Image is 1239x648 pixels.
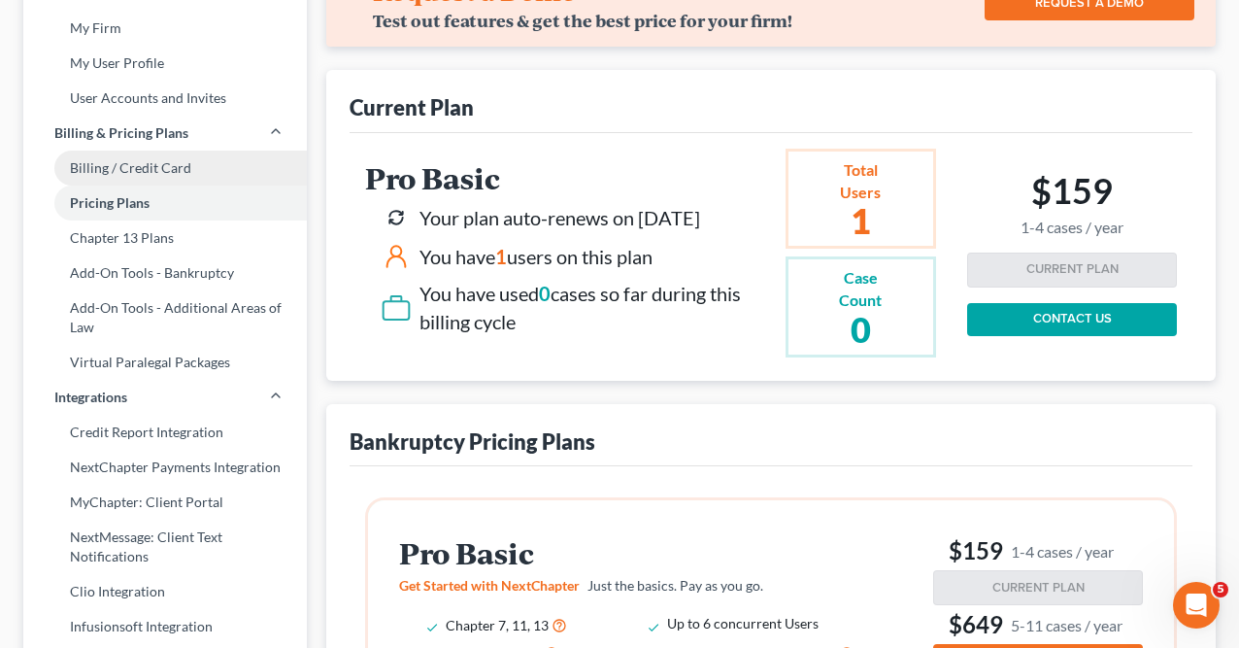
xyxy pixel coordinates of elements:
[350,93,474,121] div: Current Plan
[304,8,341,45] button: Home
[13,8,50,45] button: go back
[94,18,163,33] h1: Operator
[539,282,551,305] span: 0
[55,11,86,42] img: Profile image for Operator
[31,62,303,177] div: Due to a major app update, some forms have temporarily changed from to .
[23,221,307,256] a: Chapter 13 Plans
[141,158,184,174] b: static
[1173,582,1220,629] iframe: Intercom live chat
[1021,219,1123,237] small: 1-4 cases / year
[16,51,373,490] div: Kelly says…
[350,427,595,456] div: Bankruptcy Pricing Plans
[23,415,307,450] a: Credit Report Integration
[373,11,792,31] div: Test out features & get the best price for your firm!
[23,574,307,609] a: Clio Integration
[178,413,211,446] button: Scroll to bottom
[587,577,763,594] span: Just the basics. Pay as you go.
[31,206,146,222] b: Dynamic forms
[23,46,307,81] a: My User Profile
[835,267,887,312] div: Case Count
[399,577,580,594] span: Get Started with NextChapter
[365,162,778,194] h2: Pro Basic
[54,388,127,407] span: Integrations
[667,615,819,631] span: Up to 6 concurrent Users
[341,8,376,43] div: Close
[399,537,896,569] h2: Pro Basic
[31,310,303,462] div: Our team is actively working to re-integrate dynamic functionality and expects to have it restore...
[16,51,318,474] div: Important Update: Form Changes in ProgressDue to a major app update, some forms have temporarily ...
[419,204,700,232] div: Your plan auto-renews on [DATE]
[933,609,1143,640] h3: $649
[446,617,549,633] span: Chapter 7, 11, 13
[23,186,307,221] a: Pricing Plans
[30,499,46,515] button: Emoji picker
[23,485,307,520] a: MyChapter: Client Portal
[23,345,307,380] a: Virtual Paralegal Packages
[333,492,364,523] button: Send a message…
[92,499,108,515] button: Upload attachment
[23,609,307,644] a: Infusionsoft Integration
[967,253,1177,288] button: CURRENT PLAN
[23,116,307,151] a: Billing & Pricing Plans
[63,158,127,174] b: dynamic
[835,312,887,347] h2: 0
[1011,615,1122,635] small: 5-11 cases / year
[23,290,307,345] a: Add-On Tools - Additional Areas of Law
[31,187,303,301] div: automatically adjust based on your input, showing or hiding fields to streamline the process. dis...
[23,380,307,415] a: Integrations
[23,520,307,574] a: NextMessage: Client Text Notifications
[967,303,1177,336] a: CONTACT US
[23,450,307,485] a: NextChapter Payments Integration
[419,243,653,271] div: You have users on this plan
[933,535,1143,566] h3: $159
[992,580,1085,596] span: CURRENT PLAN
[835,159,887,204] div: Total Users
[23,151,307,186] a: Billing / Credit Card
[54,123,188,143] span: Billing & Pricing Plans
[23,81,307,116] a: User Accounts and Invites
[17,459,372,492] textarea: Message…
[933,570,1143,605] button: CURRENT PLAN
[419,280,778,335] div: You have used cases so far during this billing cycle
[61,499,77,515] button: Gif picker
[1213,582,1228,597] span: 5
[23,11,307,46] a: My Firm
[835,203,887,238] h2: 1
[1011,541,1114,562] small: 1-4 cases / year
[123,499,139,515] button: Start recording
[31,63,287,98] b: Important Update: Form Changes in Progress
[495,245,507,268] span: 1
[23,256,307,290] a: Add-On Tools - Bankruptcy
[1021,170,1123,237] h2: $159
[31,244,294,279] b: Static forms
